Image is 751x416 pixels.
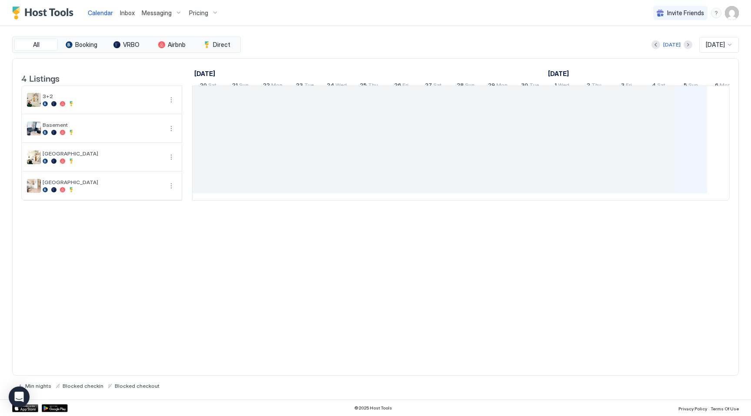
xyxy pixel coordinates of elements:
[394,82,401,91] span: 26
[725,6,739,20] div: User profile
[88,9,113,17] span: Calendar
[27,150,41,164] div: listing image
[230,80,251,92] a: September 21, 2025
[336,82,347,91] span: Wed
[166,123,176,134] div: menu
[519,80,541,92] a: September 30, 2025
[261,80,285,92] a: September 22, 2025
[200,82,207,91] span: 20
[521,82,528,91] span: 30
[115,383,160,389] span: Blocked checkout
[63,383,103,389] span: Blocked checkin
[626,82,632,91] span: Fri
[195,39,239,51] button: Direct
[678,406,707,411] span: Privacy Policy
[555,82,557,91] span: 1
[402,82,409,91] span: Fri
[546,67,571,80] a: October 1, 2025
[368,82,378,91] span: Thu
[486,80,510,92] a: September 29, 2025
[529,82,539,91] span: Tue
[43,93,163,99] span: 3+2
[423,80,444,92] a: September 27, 2025
[358,80,380,92] a: September 25, 2025
[587,82,590,91] span: 2
[9,386,30,407] div: Open Intercom Messenger
[706,41,725,49] span: [DATE]
[433,82,442,91] span: Sat
[166,123,176,134] button: More options
[650,80,668,92] a: October 4, 2025
[327,82,334,91] span: 24
[651,40,660,49] button: Previous month
[232,82,238,91] span: 21
[12,36,241,53] div: tab-group
[621,82,625,91] span: 3
[42,404,68,412] a: Google Play Store
[263,82,270,91] span: 22
[657,82,665,91] span: Sat
[14,39,58,51] button: All
[166,152,176,162] button: More options
[27,122,41,135] div: listing image
[720,82,731,91] span: Mon
[684,40,692,49] button: Next month
[465,82,475,91] span: Sun
[552,80,572,92] a: October 1, 2025
[189,9,208,17] span: Pricing
[325,80,349,92] a: September 24, 2025
[142,9,172,17] span: Messaging
[166,181,176,191] div: menu
[681,80,700,92] a: October 5, 2025
[711,403,739,413] a: Terms Of Use
[166,95,176,105] div: menu
[392,80,411,92] a: September 26, 2025
[27,179,41,193] div: listing image
[652,82,656,91] span: 4
[488,82,495,91] span: 29
[354,405,392,411] span: © 2025 Host Tools
[21,71,60,84] span: 4 Listings
[75,41,97,49] span: Booking
[711,8,721,18] div: menu
[713,80,733,92] a: October 6, 2025
[455,80,477,92] a: September 28, 2025
[715,82,718,91] span: 6
[168,41,186,49] span: Airbnb
[27,93,41,107] div: listing image
[688,82,698,91] span: Sun
[43,179,163,185] span: [GEOGRAPHIC_DATA]
[60,39,103,51] button: Booking
[198,80,219,92] a: September 20, 2025
[678,403,707,413] a: Privacy Policy
[12,404,38,412] div: App Store
[585,80,604,92] a: October 2, 2025
[239,82,249,91] span: Sun
[105,39,148,51] button: VRBO
[150,39,193,51] button: Airbnb
[88,8,113,17] a: Calendar
[166,152,176,162] div: menu
[43,150,163,157] span: [GEOGRAPHIC_DATA]
[271,82,282,91] span: Mon
[296,82,303,91] span: 23
[12,7,77,20] a: Host Tools Logo
[120,9,135,17] span: Inbox
[166,181,176,191] button: More options
[123,41,140,49] span: VRBO
[663,41,681,49] div: [DATE]
[294,80,316,92] a: September 23, 2025
[667,9,704,17] span: Invite Friends
[25,383,51,389] span: Min nights
[496,82,508,91] span: Mon
[304,82,314,91] span: Tue
[33,41,40,49] span: All
[619,80,634,92] a: October 3, 2025
[425,82,432,91] span: 27
[558,82,569,91] span: Wed
[43,122,163,128] span: Basement
[213,41,230,49] span: Direct
[684,82,687,91] span: 5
